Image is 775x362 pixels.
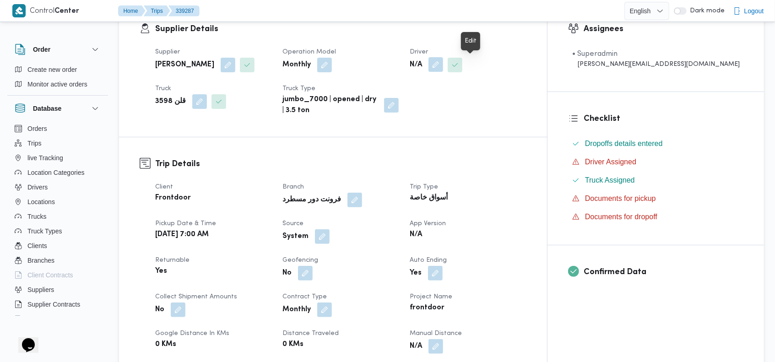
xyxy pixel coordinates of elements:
b: jumbo_7000 | opened | dry | 3.5 ton [282,94,378,116]
button: Trips [11,136,104,151]
span: Geofencing [282,257,318,263]
span: Truck Types [27,226,62,237]
span: Google distance in KMs [155,330,229,336]
button: Order [15,44,101,55]
button: Trips [144,5,170,16]
b: Yes [155,266,167,277]
b: System [282,231,309,242]
b: أسواق خاصة [410,193,448,204]
span: App Version [410,221,446,227]
h3: Confirmed Data [584,266,743,278]
b: frontdoor [410,303,444,313]
button: Locations [11,195,104,209]
span: Trip Type [410,184,438,190]
button: Documents for pickup [569,191,743,206]
span: Dark mode [687,7,725,15]
div: Database [7,121,108,319]
span: Devices [27,313,50,324]
span: Returnable [155,257,190,263]
button: Create new order [11,62,104,77]
span: Driver Assigned [585,158,636,166]
button: Client Contracts [11,268,104,282]
button: 339287 [168,5,200,16]
button: Logout [730,2,768,20]
b: 0 KMs [155,339,176,350]
span: Truck Assigned [585,176,635,184]
b: [DATE] 7:00 AM [155,229,209,240]
button: Documents for dropoff [569,210,743,224]
button: live Tracking [11,151,104,165]
span: Supplier Contracts [27,299,80,310]
button: Monitor active orders [11,77,104,92]
span: live Tracking [27,152,63,163]
span: Source [282,221,303,227]
span: Collect Shipment Amounts [155,294,237,300]
span: Clients [27,240,47,251]
span: Dropoffs details entered [585,140,663,147]
span: Logout [744,5,764,16]
iframe: chat widget [9,325,38,353]
span: Documents for dropoff [585,211,657,222]
b: N/A [410,341,422,352]
span: Branch [282,184,304,190]
b: Monthly [282,304,311,315]
span: • Superadmin mohamed.nabil@illa.com.eg [572,49,740,69]
h3: Database [33,103,61,114]
span: Trips [27,138,42,149]
span: Distance Traveled [282,330,339,336]
b: No [282,268,292,279]
span: Client Contracts [27,270,73,281]
span: Truck [155,86,171,92]
span: Documents for pickup [585,193,656,204]
span: Documents for pickup [585,195,656,202]
h3: Order [33,44,50,55]
b: Frontdoor [155,193,191,204]
b: [PERSON_NAME] [155,59,214,70]
span: Pickup date & time [155,221,216,227]
b: قلن 3598 [155,96,186,107]
span: Drivers [27,182,48,193]
button: Supplier Contracts [11,297,104,312]
div: [PERSON_NAME][EMAIL_ADDRESS][DOMAIN_NAME] [572,59,740,69]
div: • Superadmin [572,49,740,59]
button: Database [15,103,101,114]
h3: Supplier Details [155,23,526,35]
button: Clients [11,238,104,253]
span: Client [155,184,173,190]
b: N/A [410,59,422,70]
div: Order [7,62,108,95]
b: 0 KMs [282,339,303,350]
span: Orders [27,123,47,134]
span: Auto Ending [410,257,447,263]
span: Manual Distance [410,330,462,336]
span: Create new order [27,64,77,75]
span: Monitor active orders [27,79,87,90]
h3: Trip Details [155,158,526,170]
b: Center [55,8,80,15]
button: Location Categories [11,165,104,180]
span: Operation Model [282,49,336,55]
span: Driver [410,49,428,55]
b: N/A [410,229,422,240]
div: Edit [465,36,477,47]
span: Location Categories [27,167,85,178]
span: Trucks [27,211,46,222]
span: Dropoffs details entered [585,138,663,149]
span: Project Name [410,294,452,300]
button: Truck Assigned [569,173,743,188]
button: Branches [11,253,104,268]
span: Documents for dropoff [585,213,657,221]
span: Suppliers [27,284,54,295]
span: Contract Type [282,294,327,300]
span: Driver Assigned [585,157,636,167]
button: Trucks [11,209,104,224]
span: Truck Assigned [585,175,635,186]
button: Driver Assigned [569,155,743,169]
button: Suppliers [11,282,104,297]
h3: Assignees [584,23,743,35]
button: Orders [11,121,104,136]
h3: Checklist [584,113,743,125]
b: Monthly [282,59,311,70]
span: Truck Type [282,86,315,92]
